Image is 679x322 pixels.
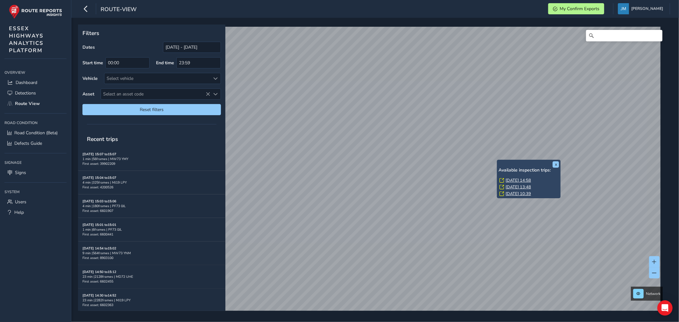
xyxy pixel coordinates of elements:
a: Detections [4,88,67,98]
p: Filters [82,29,221,37]
a: Road Condition (Beta) [4,128,67,138]
span: First asset: 6600441 [82,232,113,237]
span: Route View [15,101,40,107]
div: Open Intercom Messenger [657,300,673,316]
a: Signs [4,167,67,178]
span: Select an asset code [101,89,210,99]
a: Route View [4,98,67,109]
a: Help [4,207,67,218]
img: diamond-layout [618,3,629,14]
span: First asset: 6602363 [82,303,113,307]
span: First asset: 6602455 [82,279,113,284]
h6: Available inspection trips: [499,168,559,173]
div: Road Condition [4,118,67,128]
span: ESSEX HIGHWAYS ANALYTICS PLATFORM [9,25,44,54]
div: Select an asset code [210,89,221,99]
div: 1 min | 6 frames | PF73 0JL [82,227,221,232]
span: Help [14,209,24,215]
label: Dates [82,44,95,50]
button: Reset filters [82,104,221,115]
span: Users [15,199,26,205]
a: Users [4,197,67,207]
span: Signs [15,170,26,176]
a: Defects Guide [4,138,67,149]
strong: [DATE] 15:04 to 15:07 [82,175,116,180]
div: 23 min | 2128 frames | MD72 UHE [82,274,221,279]
label: Start time [82,60,103,66]
div: Signage [4,158,67,167]
span: [PERSON_NAME] [631,3,663,14]
div: System [4,187,67,197]
span: My Confirm Exports [560,6,599,12]
strong: [DATE] 14:30 to 14:52 [82,293,116,298]
button: [PERSON_NAME] [618,3,665,14]
span: Detections [15,90,36,96]
span: Reset filters [87,107,216,113]
strong: [DATE] 15:01 to 15:01 [82,222,116,227]
a: [DATE] 14:58 [506,178,531,183]
span: Road Condition (Beta) [14,130,58,136]
img: rr logo [9,4,62,19]
div: Overview [4,68,67,77]
a: [DATE] 13:48 [506,184,531,190]
span: Defects Guide [14,140,42,146]
span: First asset: 8903100 [82,255,113,260]
button: My Confirm Exports [548,3,604,14]
a: Dashboard [4,77,67,88]
label: End time [156,60,174,66]
strong: [DATE] 14:54 to 15:02 [82,246,116,251]
span: route-view [101,5,137,14]
div: 23 min | 2282 frames | MJ19 LPY [82,298,221,303]
div: 4 min | 325 frames | MJ19 LPY [82,180,221,185]
span: First asset: 6601907 [82,208,113,213]
span: Network [646,291,661,296]
a: [DATE] 10:39 [506,191,531,197]
label: Vehicle [82,75,98,81]
span: Dashboard [16,80,37,86]
div: 9 min | 564 frames | MW73 YNM [82,251,221,255]
button: x [553,161,559,168]
input: Search [586,30,662,41]
div: Select vehicle [104,73,210,84]
span: First asset: 4200526 [82,185,113,190]
strong: [DATE] 14:50 to 15:12 [82,269,116,274]
div: 1 min | 56 frames | MW73 YMY [82,157,221,161]
div: 4 min | 180 frames | PF73 0JL [82,204,221,208]
label: Asset [82,91,94,97]
strong: [DATE] 15:03 to 15:06 [82,199,116,204]
span: Recent trips [82,131,123,147]
span: First asset: 39902209 [82,161,115,166]
strong: [DATE] 15:07 to 15:07 [82,152,116,157]
canvas: Map [80,27,661,318]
